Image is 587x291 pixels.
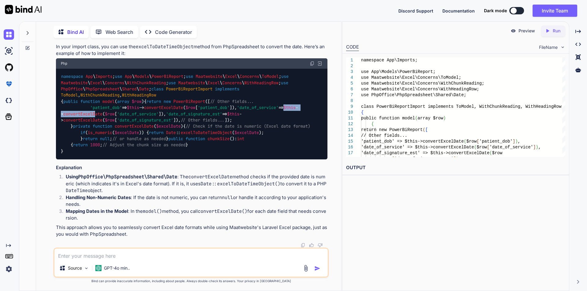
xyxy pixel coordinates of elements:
[240,74,259,79] span: Concerns
[237,105,279,111] span: 'date_of_service'
[492,151,502,155] span: $row
[4,95,14,106] img: darkCloudIdeIcon
[66,187,88,194] code: DateTime
[100,136,110,141] span: null
[61,73,310,154] code: \ ; \ \ ; \ \ \ ; \ \ \ ; \ \ \ ; \ \ \ ; { { ([ => -> ( [ ]), => -> ( [ ]), => -> ( [ ]), ]); } ...
[346,63,353,69] div: 2
[489,151,492,155] span: (
[56,224,327,238] p: This approach allows you to seamlessly convert Excel date formats while using Maatwebsite's Larav...
[4,264,14,274] img: settings
[459,156,461,161] span: ,
[4,79,14,89] img: premium
[168,80,176,85] span: use
[442,8,475,14] button: Documentation
[93,124,112,129] span: function
[102,142,186,148] span: // Adjust the chunk size as needed
[66,174,177,180] strong: Using
[156,124,181,129] span: $excelDate
[181,117,225,123] span: // Other fields...
[63,99,78,104] span: public
[443,116,446,121] span: )
[152,74,183,79] span: PowerBiReport
[222,195,233,201] code: null
[459,139,464,144] span: te
[281,74,289,79] span: use
[464,139,466,144] span: (
[361,81,484,86] span: use Maatwebsite\Excel\Concerns\WithChunkReading;
[533,5,577,17] button: Invite Team
[80,99,100,104] span: function
[155,28,192,36] p: Code Generator
[392,156,394,161] span: [
[136,44,194,50] code: excelToDateTimeObject
[346,133,353,139] div: 14
[85,86,120,92] span: PhpSpreadsheet
[105,80,124,85] span: Concerns
[346,150,353,156] div: 17
[489,145,533,150] span: 'date_of_service'
[61,80,88,85] span: Maatwebsite
[318,243,323,248] img: dislike
[281,80,288,85] span: use
[66,195,131,200] strong: Handling Non-Numeric Dates
[361,69,436,74] span: use App\Models\PowerBiReport;
[135,74,149,79] span: Models
[61,86,242,98] span: , ,
[423,127,425,132] span: (
[66,208,128,214] strong: Mapping Dates in the Model
[143,208,162,214] code: model()
[105,111,115,117] span: $row
[115,74,122,79] span: use
[309,243,314,248] img: like
[125,74,132,79] span: App
[487,145,489,150] span: [
[477,139,479,144] span: [
[186,124,310,129] span: // Check if the date is numeric (Excel date format)
[63,117,102,123] span: convertExcelDate
[67,28,84,36] p: Bind AI
[244,80,279,85] span: WithHeadingRow
[208,80,220,85] span: Excel
[93,124,183,129] span: ( )
[215,86,239,92] span: implements
[361,151,459,155] span: 'date_of_signature_est' => $this->conv
[105,28,133,36] p: Web Search
[361,104,489,109] span: class PowerBiReportImport implements ToModel, With
[346,75,353,81] div: 4
[237,136,244,141] span: int
[80,93,120,98] span: WithChunkReading
[361,116,415,121] span: public function model
[371,122,374,126] span: {
[317,61,323,66] img: Open in Browser
[196,74,223,79] span: Maatwebsite
[122,86,137,92] span: Shared
[88,130,112,135] span: is_numeric
[346,127,353,133] div: 13
[346,57,353,63] div: 1
[484,8,507,14] span: Dark mode
[553,28,560,34] p: Run
[519,28,535,34] p: Preview
[346,110,353,115] div: 10
[479,139,512,144] span: 'patient_dob'
[4,46,14,56] img: ai-studio
[234,130,259,135] span: $excelDate
[83,136,98,141] span: return
[346,44,359,51] div: CODE
[310,61,315,66] img: copy
[538,145,541,150] span: ,
[56,43,327,57] p: In your import class, you can use the method from PhpSpreadsheet to convert the date. Here’s an e...
[61,74,83,79] span: namespace
[474,145,476,150] span: (
[415,116,417,121] span: (
[117,111,159,117] span: 'date_of_service'
[61,93,78,98] span: ToModel
[442,8,475,13] span: Documentation
[4,29,14,40] img: chat
[90,80,102,85] span: Excel
[459,145,474,150] span: elDate
[61,86,83,92] span: PhpOffice
[512,139,515,144] span: ]
[302,265,309,272] img: attachment
[115,124,154,129] span: convertExcelDate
